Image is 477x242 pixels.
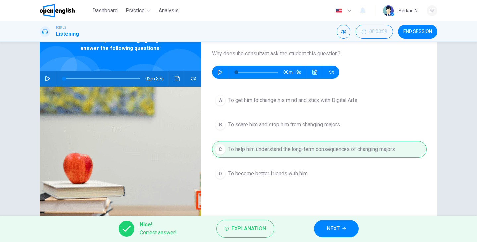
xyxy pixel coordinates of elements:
[123,5,153,17] button: Practice
[156,5,181,17] button: Analysis
[126,7,145,15] span: Practice
[140,221,177,229] span: Nice!
[398,25,437,39] button: END SESSION
[403,29,432,34] span: END SESSION
[369,29,387,34] span: 00:03:59
[40,4,90,17] a: OpenEnglish logo
[145,71,169,87] span: 02m 37s
[337,25,350,39] div: Mute
[283,66,307,79] span: 00m 18s
[314,220,359,237] button: NEXT
[159,7,179,15] span: Analysis
[172,71,183,87] button: Click to see the audio transcription
[92,7,118,15] span: Dashboard
[356,25,393,39] button: 00:03:59
[399,7,419,15] div: Berkan N.
[56,30,79,38] h1: Listening
[61,36,180,52] span: Listen to this clip about Changing Majors and answer the following questions:
[90,5,120,17] button: Dashboard
[327,224,340,233] span: NEXT
[335,8,343,13] img: en
[140,229,177,237] span: Correct answer!
[310,66,320,79] button: Click to see the audio transcription
[231,224,266,233] span: Explanation
[56,25,66,30] span: TOEFL®
[40,4,75,17] img: OpenEnglish logo
[216,220,274,238] button: Explanation
[356,25,393,39] div: Hide
[212,50,427,58] span: Why does the consultant ask the student this question?
[383,5,394,16] img: Profile picture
